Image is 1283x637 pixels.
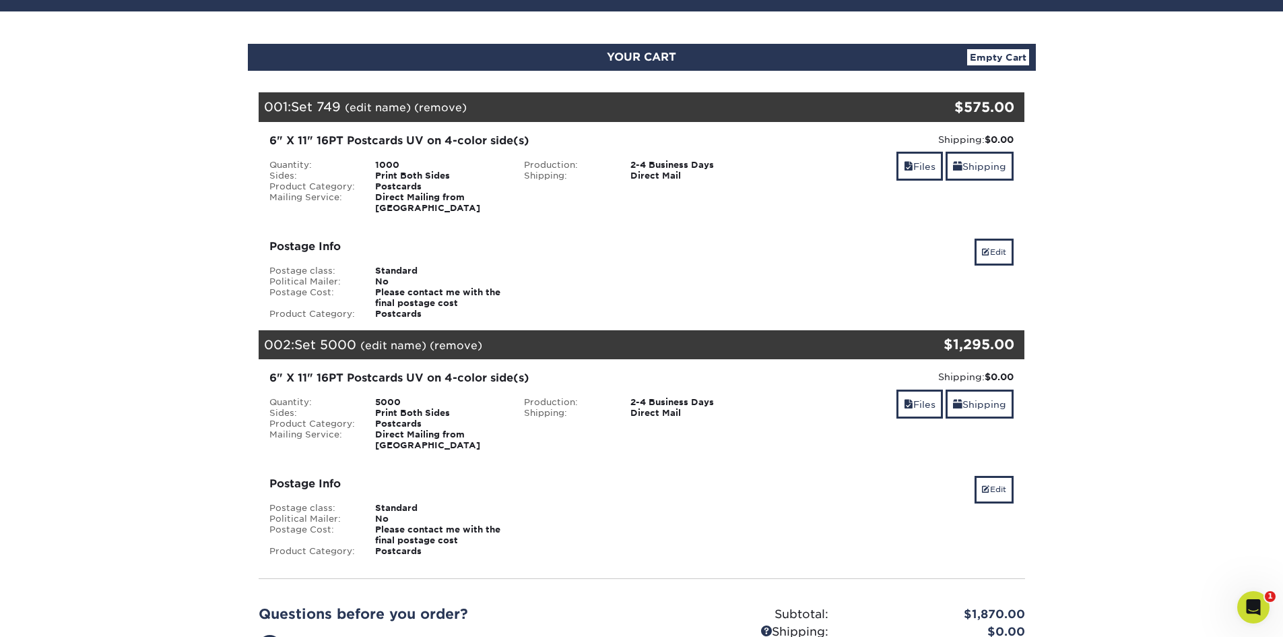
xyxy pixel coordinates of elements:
[259,397,366,408] div: Quantity:
[1237,591,1270,624] iframe: Intercom live chat
[259,160,366,171] div: Quantity:
[779,370,1014,384] div: Shipping:
[620,171,769,181] div: Direct Mail
[345,101,411,114] a: (edit name)
[269,370,759,386] div: 6" X 11" 16PT Postcards UV on 4-color side(s)
[514,408,620,419] div: Shipping:
[365,192,514,214] div: Direct Mailing from [GEOGRAPHIC_DATA]
[953,161,962,172] span: shipping
[975,239,1014,266] a: Edit
[514,160,620,171] div: Production:
[365,408,514,419] div: Print Both Sides
[259,287,366,309] div: Postage Cost:
[365,266,514,276] div: Standard
[365,181,514,192] div: Postcards
[259,266,366,276] div: Postage class:
[430,339,482,352] a: (remove)
[620,408,769,419] div: Direct Mail
[365,276,514,287] div: No
[985,371,1014,382] strong: $0.00
[946,152,1014,181] a: Shipping
[1265,591,1276,602] span: 1
[259,419,366,429] div: Product Category:
[897,334,1015,355] div: $1,295.00
[259,514,366,524] div: Political Mailer:
[620,160,769,171] div: 2-4 Business Days
[259,503,366,514] div: Postage class:
[269,476,759,492] div: Postage Info
[607,51,676,63] span: YOUR CART
[365,503,514,514] div: Standard
[259,408,366,419] div: Sides:
[294,337,356,352] span: Set 5000
[897,97,1015,117] div: $575.00
[975,476,1014,503] a: Edit
[269,133,759,149] div: 6" X 11" 16PT Postcards UV on 4-color side(s)
[365,171,514,181] div: Print Both Sides
[838,606,1035,624] div: $1,870.00
[259,276,366,287] div: Political Mailer:
[269,239,759,255] div: Postage Info
[967,49,1029,65] a: Empty Cart
[953,399,962,410] span: shipping
[779,133,1014,146] div: Shipping:
[259,524,366,546] div: Postage Cost:
[259,92,897,122] div: 001:
[514,397,620,408] div: Production:
[982,485,990,494] span: Edit
[642,606,838,624] div: Subtotal:
[904,161,913,172] span: files
[259,181,366,192] div: Product Category:
[365,429,514,451] div: Direct Mailing from [GEOGRAPHIC_DATA]
[982,247,990,257] span: Edit
[365,309,514,320] div: Postcards
[514,171,620,181] div: Shipping:
[259,429,366,451] div: Mailing Service:
[291,99,341,114] span: Set 749
[259,171,366,181] div: Sides:
[365,419,514,429] div: Postcards
[365,397,514,408] div: 5000
[904,399,913,410] span: files
[360,339,426,352] a: (edit name)
[896,390,943,419] a: Files
[365,287,514,309] div: Please contact me with the final postage cost
[985,134,1014,145] strong: $0.00
[259,546,366,557] div: Product Category:
[259,606,632,622] h2: Questions before you order?
[365,160,514,171] div: 1000
[365,524,514,546] div: Please contact me with the final postage cost
[946,390,1014,419] a: Shipping
[896,152,943,181] a: Files
[365,546,514,557] div: Postcards
[620,397,769,408] div: 2-4 Business Days
[414,101,467,114] a: (remove)
[259,192,366,214] div: Mailing Service:
[259,309,366,320] div: Product Category:
[365,514,514,524] div: No
[259,330,897,360] div: 002:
